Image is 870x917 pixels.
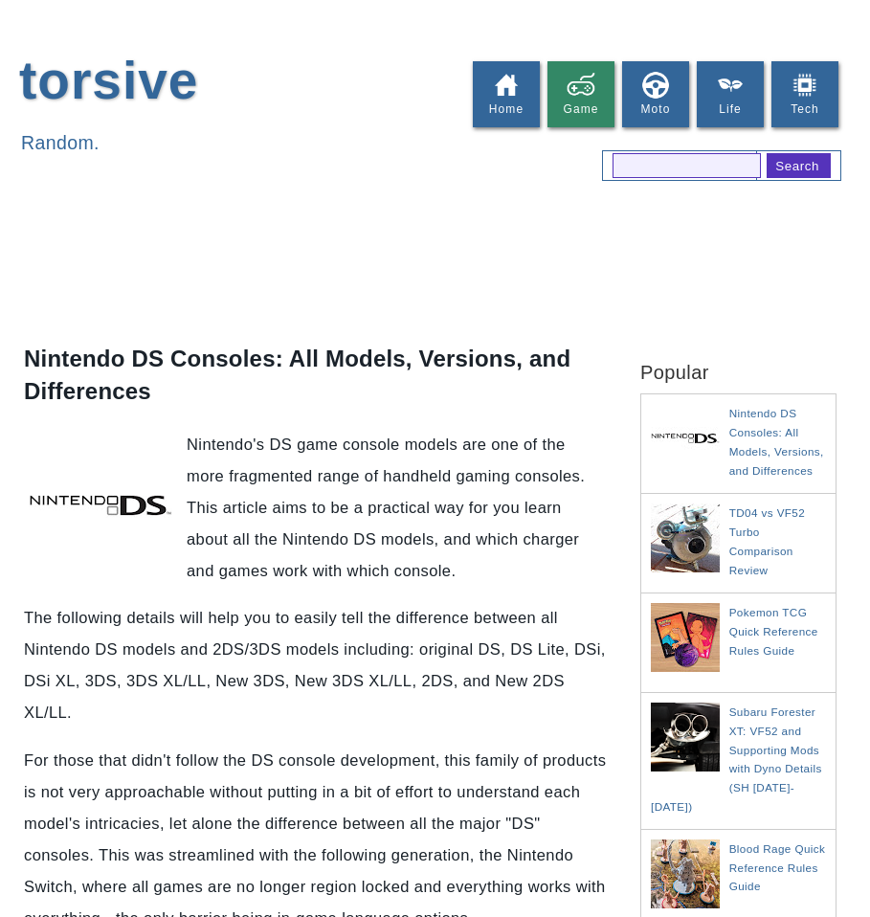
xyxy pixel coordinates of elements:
a: Game [547,61,614,127]
a: Blood Rage Quick Reference Rules Guide [729,842,826,893]
a: Home [473,61,540,127]
a: Pokemon TCG Quick Reference Rules Guide [729,606,818,657]
a: Nintendo DS Consoles: All Models, Versions, and Differences [729,407,824,477]
img: steering_wheel_icon.png [641,71,670,100]
p: The following details will help you to easily tell the difference between all Nintendo DS models ... [24,602,607,728]
img: electronics_icon.png [791,71,819,100]
img: Nintendo DS Consoles: All Models, Versions, and Differences [651,404,725,473]
a: Subaru Forester XT: VF52 and Supporting Mods with Dyno Details (SH [DATE]-[DATE]) [651,705,822,813]
input: search [613,153,761,178]
a: Moto [622,61,689,127]
img: home%2Bicon.png [492,71,521,100]
img: Blood Rage Quick Reference Rules Guide [651,839,725,908]
h1: Nintendo DS Consoles: All Models, Versions, and Differences [24,343,607,407]
input: search [767,153,831,178]
a: Life [697,61,764,127]
h2: Popular [640,333,837,384]
img: DESCRIPTION [29,434,172,577]
img: Pokemon TCG Quick Reference Rules Guide [651,603,725,672]
img: game.png [567,71,595,100]
span: Random. [21,132,100,153]
p: Nintendo's DS game console models are one of the more fragmented range of handheld gaming console... [24,429,607,587]
img: Subaru Forester XT: VF52 and Supporting Mods with Dyno Details (SH 2008-2012) [651,703,725,772]
a: Tech [771,61,838,127]
img: plant_icon.png [716,71,745,100]
a: TD04 vs VF52 Turbo Comparison Review [729,506,806,576]
img: TD04 vs VF52 Turbo Comparison Review [651,503,725,572]
a: torsive [19,51,198,110]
